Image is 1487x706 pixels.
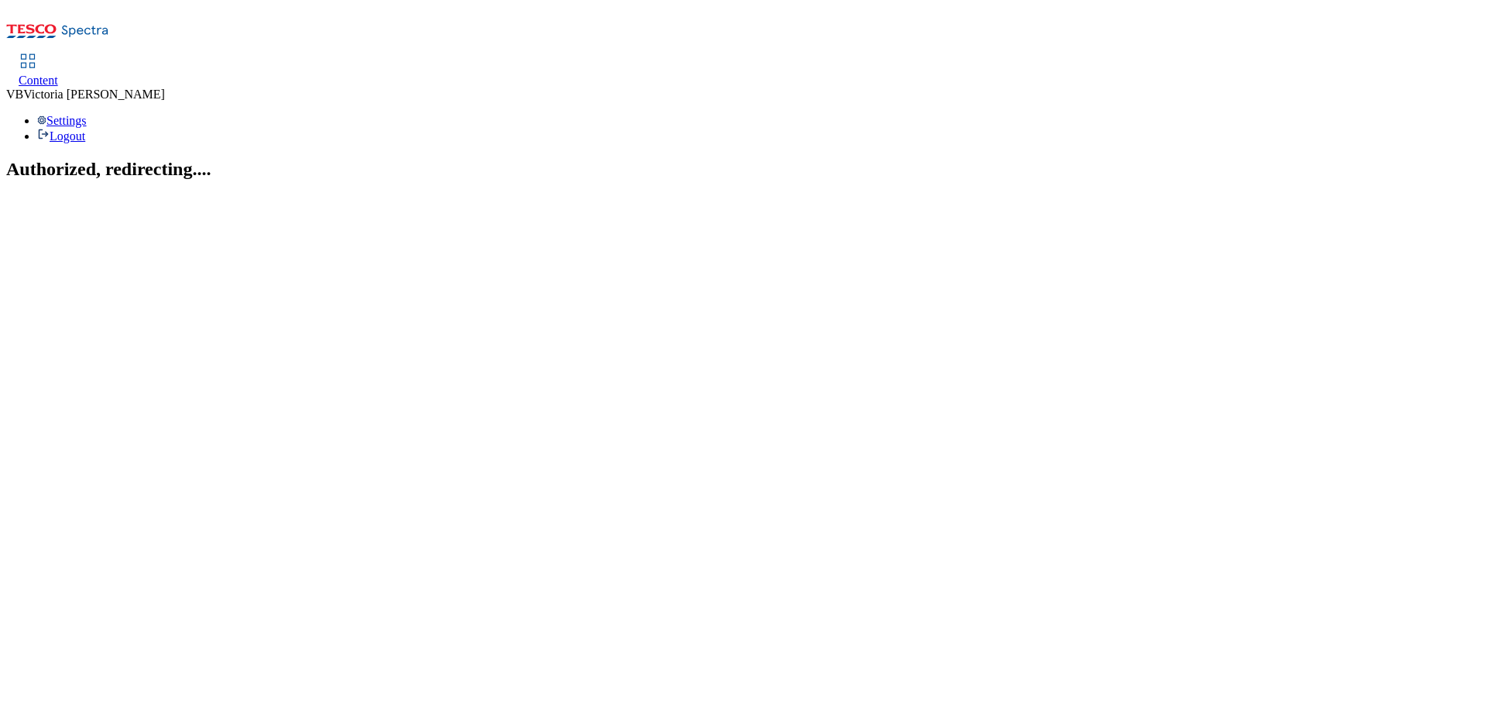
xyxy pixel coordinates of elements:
span: VB [6,88,23,101]
a: Logout [37,129,85,143]
a: Content [19,55,58,88]
a: Settings [37,114,87,127]
span: Victoria [PERSON_NAME] [23,88,165,101]
span: Content [19,74,58,87]
h2: Authorized, redirecting.... [6,159,1481,180]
